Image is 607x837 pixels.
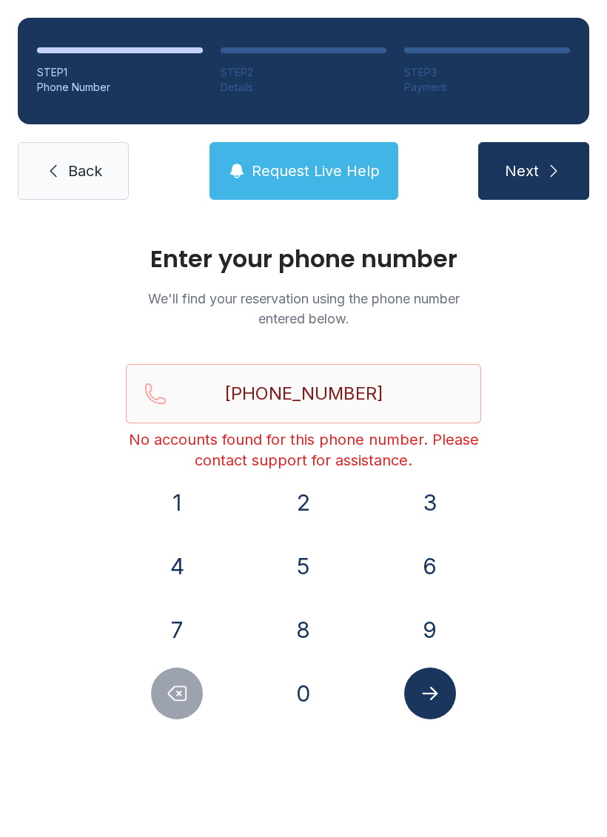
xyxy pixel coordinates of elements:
div: No accounts found for this phone number. Please contact support for assistance. [126,429,481,471]
button: 0 [278,668,329,719]
div: STEP 1 [37,65,203,80]
button: 9 [404,604,456,656]
button: 6 [404,540,456,592]
button: Submit lookup form [404,668,456,719]
span: Next [505,161,539,181]
p: We'll find your reservation using the phone number entered below. [126,289,481,329]
span: Request Live Help [252,161,380,181]
span: Back [68,161,102,181]
button: Delete number [151,668,203,719]
div: Payment [404,80,570,95]
button: 1 [151,477,203,528]
h1: Enter your phone number [126,247,481,271]
button: 2 [278,477,329,528]
button: 8 [278,604,329,656]
button: 7 [151,604,203,656]
input: Reservation phone number [126,364,481,423]
button: 5 [278,540,329,592]
div: STEP 3 [404,65,570,80]
button: 3 [404,477,456,528]
div: Details [221,80,386,95]
div: Phone Number [37,80,203,95]
button: 4 [151,540,203,592]
div: STEP 2 [221,65,386,80]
